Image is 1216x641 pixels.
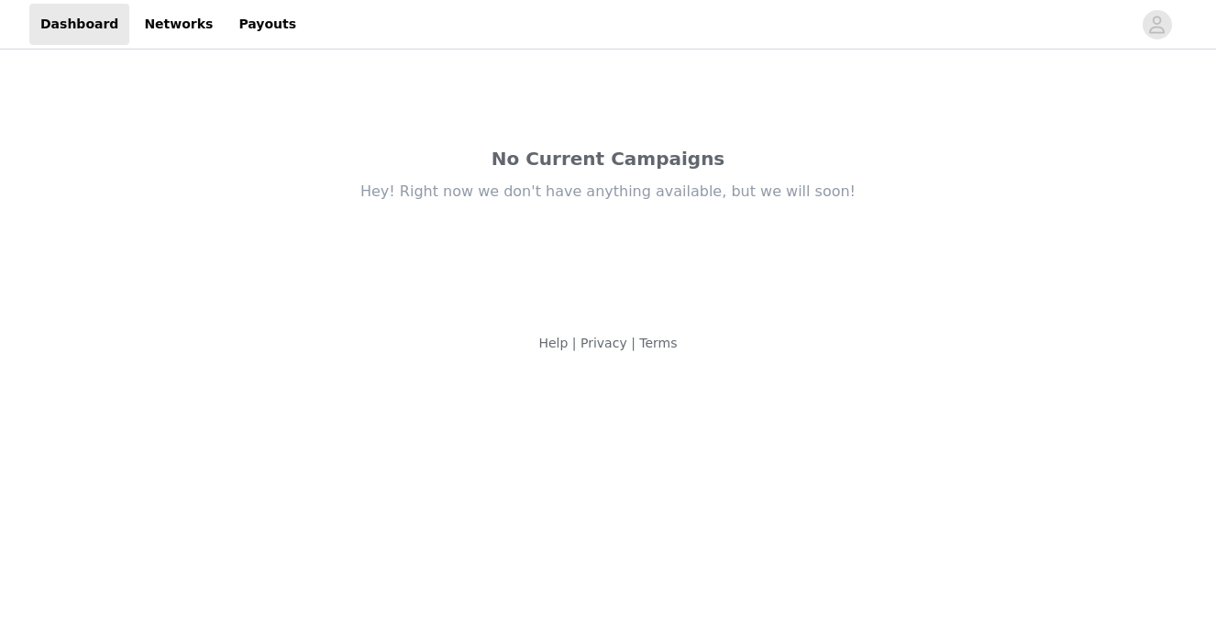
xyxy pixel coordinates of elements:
span: | [631,336,636,350]
a: Privacy [580,336,627,350]
a: Payouts [227,4,307,45]
a: Networks [133,4,224,45]
span: | [572,336,577,350]
a: Dashboard [29,4,129,45]
div: Hey! Right now we don't have anything available, but we will soon! [223,182,993,202]
div: avatar [1148,10,1166,39]
a: Terms [639,336,677,350]
a: Help [538,336,568,350]
div: No Current Campaigns [223,145,993,172]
